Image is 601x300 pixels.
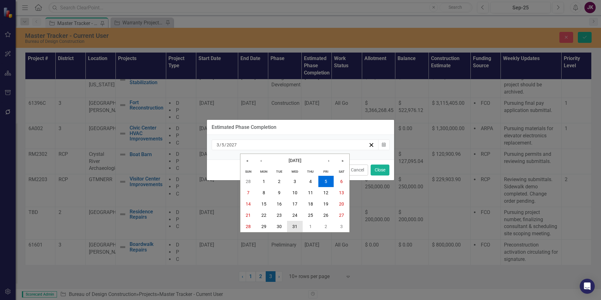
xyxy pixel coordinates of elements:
abbr: April 3, 2027 [340,224,343,229]
abbr: April 2, 2027 [325,224,327,229]
abbr: March 6, 2027 [340,179,343,184]
button: March 28, 2027 [240,221,256,232]
span: / [219,142,221,148]
span: [DATE] [289,158,301,163]
abbr: March 9, 2027 [278,190,280,195]
button: March 7, 2027 [240,187,256,198]
abbr: March 17, 2027 [292,201,297,206]
abbr: March 8, 2027 [263,190,265,195]
abbr: March 11, 2027 [308,190,313,195]
abbr: March 22, 2027 [261,213,266,218]
abbr: March 12, 2027 [323,190,328,195]
button: March 16, 2027 [271,198,287,210]
button: March 15, 2027 [256,198,272,210]
button: March 29, 2027 [256,221,272,232]
button: Close [371,165,389,175]
input: dd [221,142,224,148]
button: March 19, 2027 [318,198,334,210]
button: March 26, 2027 [318,210,334,221]
button: March 22, 2027 [256,210,272,221]
button: March 31, 2027 [287,221,303,232]
button: March 4, 2027 [303,176,318,187]
button: March 13, 2027 [334,187,349,198]
button: ‹ [254,154,268,168]
div: Open Intercom Messenger [580,279,595,294]
abbr: March 19, 2027 [323,201,328,206]
div: Estimated Phase Completion [212,125,276,130]
abbr: Friday [323,170,328,174]
button: March 27, 2027 [334,210,349,221]
abbr: March 27, 2027 [339,213,344,218]
button: March 17, 2027 [287,198,303,210]
abbr: March 2, 2027 [278,179,280,184]
button: March 18, 2027 [303,198,318,210]
abbr: March 1, 2027 [263,179,265,184]
button: March 6, 2027 [334,176,349,187]
button: March 24, 2027 [287,210,303,221]
input: mm [216,142,219,148]
abbr: March 25, 2027 [308,213,313,218]
abbr: Saturday [339,170,345,174]
button: March 30, 2027 [271,221,287,232]
button: » [336,154,349,168]
abbr: Sunday [245,170,251,174]
button: March 20, 2027 [334,198,349,210]
abbr: March 13, 2027 [339,190,344,195]
button: « [240,154,254,168]
abbr: March 26, 2027 [323,213,328,218]
button: › [322,154,336,168]
button: Cancel [347,165,368,175]
abbr: March 28, 2027 [246,224,251,229]
abbr: March 7, 2027 [247,190,249,195]
button: March 3, 2027 [287,176,303,187]
button: March 1, 2027 [256,176,272,187]
abbr: March 24, 2027 [292,213,297,218]
abbr: February 28, 2027 [246,179,251,184]
button: March 8, 2027 [256,187,272,198]
abbr: March 3, 2027 [294,179,296,184]
abbr: March 31, 2027 [292,224,297,229]
abbr: March 30, 2027 [277,224,282,229]
button: March 10, 2027 [287,187,303,198]
abbr: March 14, 2027 [246,201,251,206]
abbr: Monday [260,170,267,174]
button: March 2, 2027 [271,176,287,187]
button: March 23, 2027 [271,210,287,221]
button: April 1, 2027 [303,221,318,232]
button: [DATE] [268,154,322,168]
button: April 2, 2027 [318,221,334,232]
abbr: March 29, 2027 [261,224,266,229]
abbr: March 20, 2027 [339,201,344,206]
abbr: Wednesday [291,170,298,174]
abbr: March 5, 2027 [325,179,327,184]
button: March 5, 2027 [318,176,334,187]
button: March 12, 2027 [318,187,334,198]
abbr: March 21, 2027 [246,213,251,218]
abbr: March 16, 2027 [277,201,282,206]
button: March 11, 2027 [303,187,318,198]
button: March 21, 2027 [240,210,256,221]
button: March 14, 2027 [240,198,256,210]
abbr: March 4, 2027 [309,179,312,184]
abbr: Tuesday [276,170,282,174]
button: February 28, 2027 [240,176,256,187]
button: March 25, 2027 [303,210,318,221]
abbr: March 23, 2027 [277,213,282,218]
abbr: March 18, 2027 [308,201,313,206]
button: April 3, 2027 [334,221,349,232]
abbr: March 15, 2027 [261,201,266,206]
button: March 9, 2027 [271,187,287,198]
abbr: March 10, 2027 [292,190,297,195]
input: yyyy [226,142,237,148]
abbr: April 1, 2027 [309,224,312,229]
abbr: Thursday [307,170,314,174]
span: / [224,142,226,148]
